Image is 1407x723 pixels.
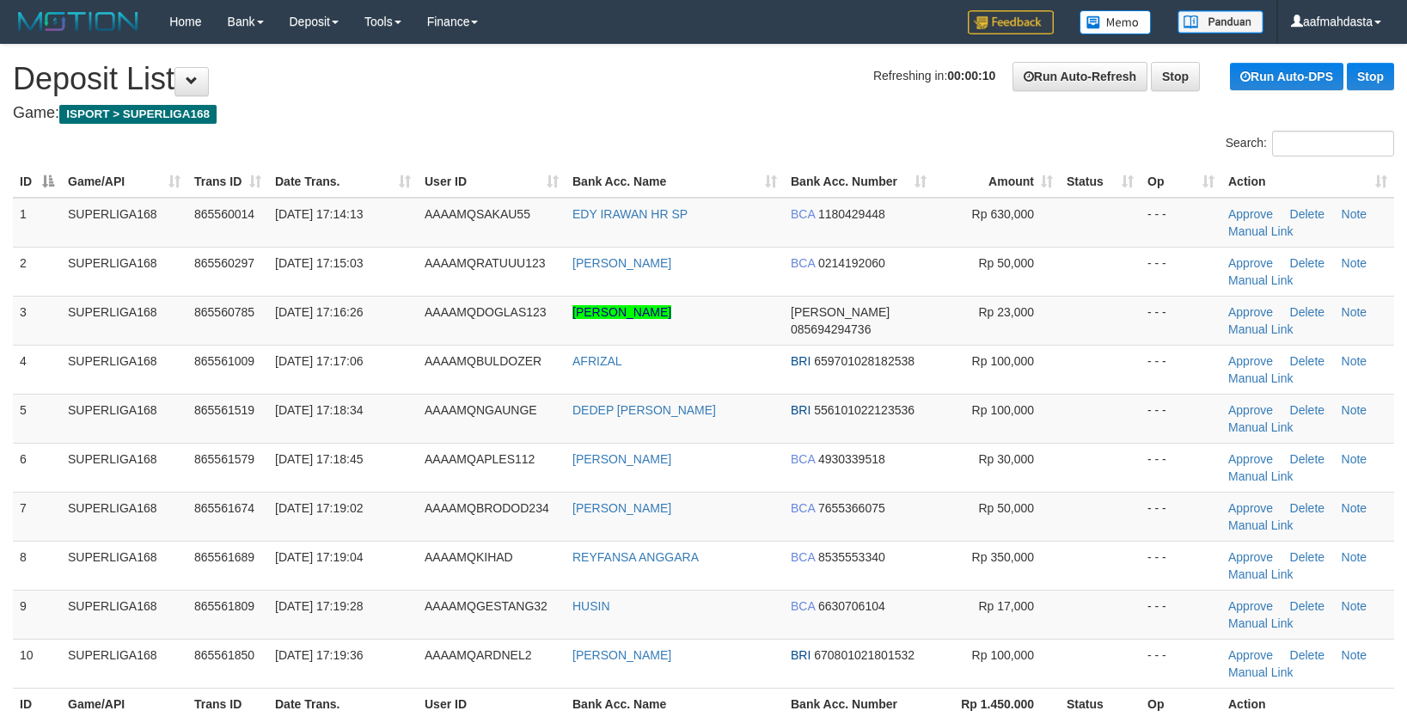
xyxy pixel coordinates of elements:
[1060,688,1141,720] th: Status
[61,541,187,590] td: SUPERLIGA168
[187,688,268,720] th: Trans ID
[791,305,890,319] span: [PERSON_NAME]
[572,305,671,319] a: [PERSON_NAME]
[1226,131,1394,156] label: Search:
[425,403,537,417] span: AAAAMQNGAUNGE
[194,354,254,368] span: 865561009
[1141,443,1221,492] td: - - -
[791,648,811,662] span: BRI
[194,599,254,613] span: 865561809
[1290,550,1324,564] a: Delete
[1290,501,1324,515] a: Delete
[1342,207,1367,221] a: Note
[972,648,1034,662] span: Rp 100,000
[1141,247,1221,296] td: - - -
[418,688,566,720] th: User ID
[1141,639,1221,688] td: - - -
[947,69,995,83] strong: 00:00:10
[13,296,61,345] td: 3
[194,403,254,417] span: 865561519
[791,256,815,270] span: BCA
[818,256,885,270] span: Copy 0214192060 to clipboard
[13,345,61,394] td: 4
[1342,452,1367,466] a: Note
[13,639,61,688] td: 10
[1342,501,1367,515] a: Note
[61,443,187,492] td: SUPERLIGA168
[1228,305,1273,319] a: Approve
[61,492,187,541] td: SUPERLIGA168
[13,105,1394,122] h4: Game:
[572,403,716,417] a: DEDEP [PERSON_NAME]
[268,688,418,720] th: Date Trans.
[275,403,363,417] span: [DATE] 17:18:34
[1342,403,1367,417] a: Note
[1228,550,1273,564] a: Approve
[791,207,815,221] span: BCA
[572,550,699,564] a: REYFANSA ANGGARA
[275,256,363,270] span: [DATE] 17:15:03
[933,688,1060,720] th: Rp 1.450.000
[572,501,671,515] a: [PERSON_NAME]
[1228,256,1273,270] a: Approve
[1342,550,1367,564] a: Note
[1228,518,1294,532] a: Manual Link
[61,296,187,345] td: SUPERLIGA168
[1290,403,1324,417] a: Delete
[1228,371,1294,385] a: Manual Link
[791,403,811,417] span: BRI
[13,62,1394,96] h1: Deposit List
[13,166,61,198] th: ID: activate to sort column descending
[818,501,885,515] span: Copy 7655366075 to clipboard
[13,688,61,720] th: ID
[187,166,268,198] th: Trans ID: activate to sort column ascending
[1228,322,1294,336] a: Manual Link
[1178,10,1263,34] img: panduan.png
[275,354,363,368] span: [DATE] 17:17:06
[791,354,811,368] span: BRI
[275,452,363,466] span: [DATE] 17:18:45
[1347,63,1394,90] a: Stop
[1290,305,1324,319] a: Delete
[425,452,535,466] span: AAAAMQAPLES112
[1228,207,1273,221] a: Approve
[13,9,144,34] img: MOTION_logo.png
[194,501,254,515] span: 865561674
[13,492,61,541] td: 7
[1290,256,1324,270] a: Delete
[1141,296,1221,345] td: - - -
[791,452,815,466] span: BCA
[1221,688,1394,720] th: Action
[1290,207,1324,221] a: Delete
[978,256,1034,270] span: Rp 50,000
[784,166,933,198] th: Bank Acc. Number: activate to sort column ascending
[61,247,187,296] td: SUPERLIGA168
[978,305,1034,319] span: Rp 23,000
[1228,501,1273,515] a: Approve
[61,198,187,248] td: SUPERLIGA168
[1342,256,1367,270] a: Note
[1290,452,1324,466] a: Delete
[275,305,363,319] span: [DATE] 17:16:26
[61,166,187,198] th: Game/API: activate to sort column ascending
[1230,63,1343,90] a: Run Auto-DPS
[566,688,784,720] th: Bank Acc. Name
[566,166,784,198] th: Bank Acc. Name: activate to sort column ascending
[1141,345,1221,394] td: - - -
[1342,648,1367,662] a: Note
[13,443,61,492] td: 6
[13,247,61,296] td: 2
[1060,166,1141,198] th: Status: activate to sort column ascending
[1228,420,1294,434] a: Manual Link
[1228,403,1273,417] a: Approve
[972,207,1034,221] span: Rp 630,000
[268,166,418,198] th: Date Trans.: activate to sort column ascending
[1228,648,1273,662] a: Approve
[425,305,547,319] span: AAAAMQDOGLAS123
[275,648,363,662] span: [DATE] 17:19:36
[1012,62,1147,91] a: Run Auto-Refresh
[572,452,671,466] a: [PERSON_NAME]
[1141,492,1221,541] td: - - -
[194,550,254,564] span: 865561689
[61,590,187,639] td: SUPERLIGA168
